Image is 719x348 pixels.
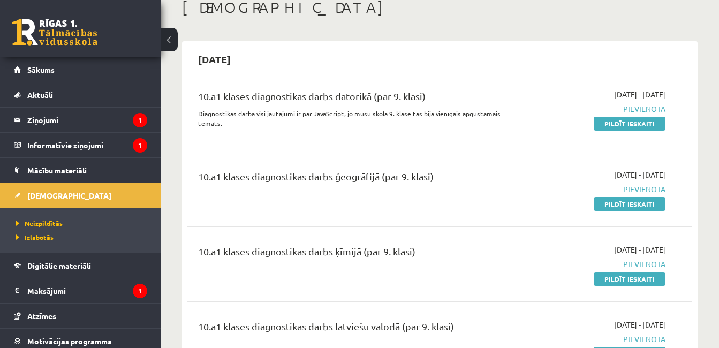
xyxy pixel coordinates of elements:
a: [DEMOGRAPHIC_DATA] [14,183,147,208]
a: Informatīvie ziņojumi1 [14,133,147,157]
i: 1 [133,138,147,153]
legend: Ziņojumi [27,108,147,132]
span: Sākums [27,65,55,74]
a: Rīgas 1. Tālmācības vidusskola [12,19,97,46]
i: 1 [133,113,147,127]
span: Pievienota [520,184,665,195]
a: Neizpildītās [16,218,150,228]
div: 10.a1 klases diagnostikas darbs datorikā (par 9. klasi) [198,89,504,109]
span: Atzīmes [27,311,56,321]
a: Maksājumi1 [14,278,147,303]
span: Mācību materiāli [27,165,87,175]
legend: Maksājumi [27,278,147,303]
span: [DATE] - [DATE] [614,319,665,330]
span: [DATE] - [DATE] [614,89,665,100]
legend: Informatīvie ziņojumi [27,133,147,157]
span: Neizpildītās [16,219,63,228]
a: Digitālie materiāli [14,253,147,278]
p: Diagnostikas darbā visi jautājumi ir par JavaScript, jo mūsu skolā 9. klasē tas bija vienīgais ap... [198,109,504,128]
span: [DATE] - [DATE] [614,244,665,255]
i: 1 [133,284,147,298]
span: Digitālie materiāli [27,261,91,270]
a: Aktuāli [14,82,147,107]
a: Mācību materiāli [14,158,147,183]
span: Aktuāli [27,90,53,100]
div: 10.a1 klases diagnostikas darbs ģeogrāfijā (par 9. klasi) [198,169,504,189]
div: 10.a1 klases diagnostikas darbs ķīmijā (par 9. klasi) [198,244,504,264]
a: Izlabotās [16,232,150,242]
span: [DEMOGRAPHIC_DATA] [27,191,111,200]
h2: [DATE] [187,47,241,72]
a: Pildīt ieskaiti [594,197,665,211]
a: Pildīt ieskaiti [594,117,665,131]
span: Pievienota [520,334,665,345]
span: Pievienota [520,103,665,115]
span: Motivācijas programma [27,336,112,346]
span: Izlabotās [16,233,54,241]
div: 10.a1 klases diagnostikas darbs latviešu valodā (par 9. klasi) [198,319,504,339]
span: Pievienota [520,259,665,270]
a: Pildīt ieskaiti [594,272,665,286]
a: Ziņojumi1 [14,108,147,132]
a: Sākums [14,57,147,82]
a: Atzīmes [14,304,147,328]
span: [DATE] - [DATE] [614,169,665,180]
